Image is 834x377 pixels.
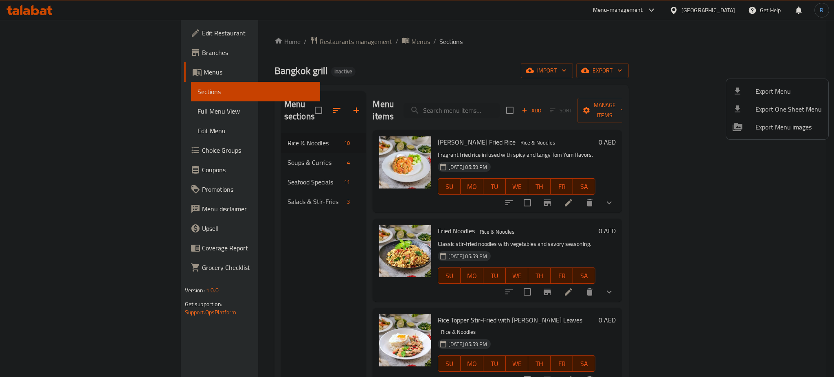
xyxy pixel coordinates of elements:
li: Export Menu images [726,118,828,136]
span: Export One Sheet Menu [755,104,822,114]
span: Export Menu images [755,122,822,132]
li: Export menu items [726,82,828,100]
li: Export one sheet menu items [726,100,828,118]
span: Export Menu [755,86,822,96]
